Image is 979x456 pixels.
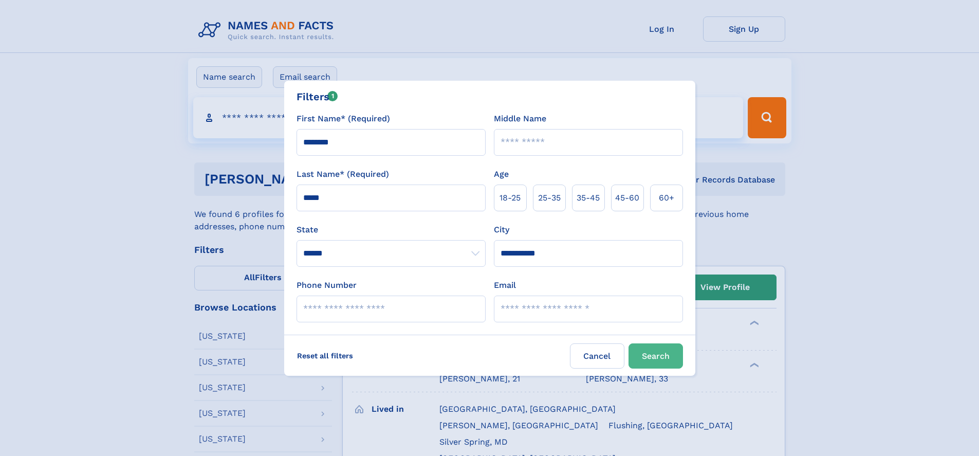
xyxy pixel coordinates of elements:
span: 35‑45 [577,192,600,204]
div: Filters [297,89,338,104]
label: Reset all filters [290,343,360,368]
label: City [494,224,509,236]
label: Email [494,279,516,291]
label: First Name* (Required) [297,113,390,125]
span: 25‑35 [538,192,561,204]
span: 60+ [659,192,674,204]
span: 18‑25 [500,192,521,204]
label: Cancel [570,343,624,369]
label: Phone Number [297,279,357,291]
label: State [297,224,486,236]
button: Search [629,343,683,369]
label: Middle Name [494,113,546,125]
span: 45‑60 [615,192,639,204]
label: Last Name* (Required) [297,168,389,180]
label: Age [494,168,509,180]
